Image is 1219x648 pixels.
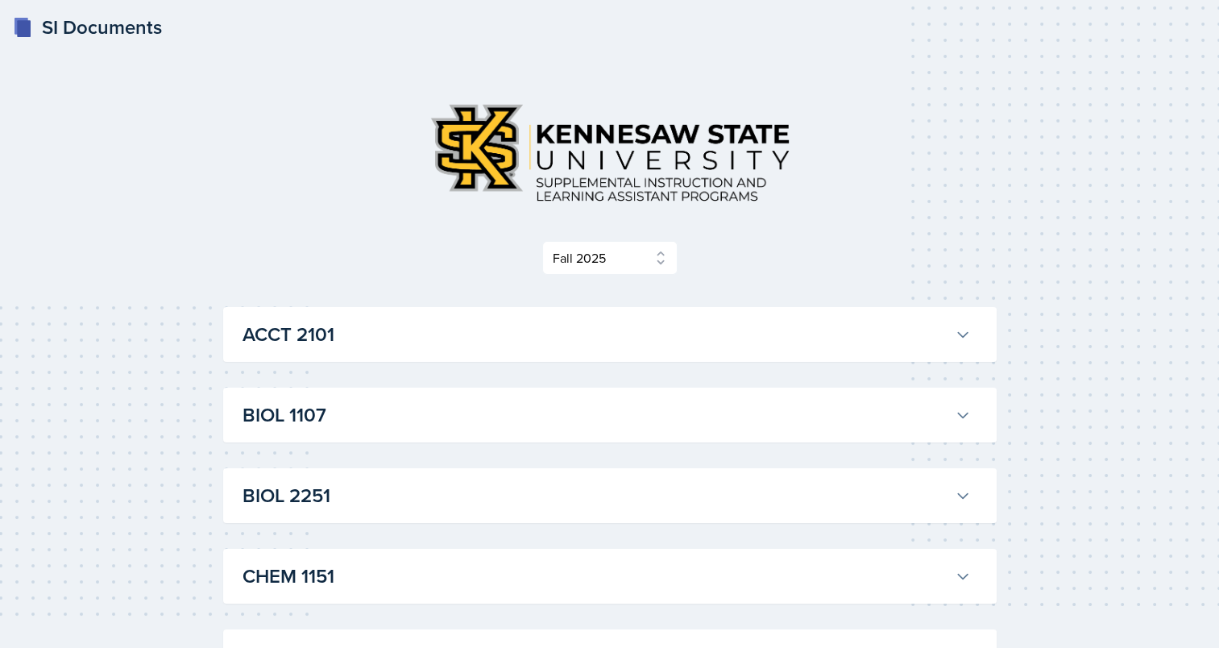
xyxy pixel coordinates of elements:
img: Kennesaw State University [417,90,803,215]
h3: CHEM 1151 [243,562,948,591]
h3: BIOL 1107 [243,401,948,430]
button: ACCT 2101 [239,317,974,352]
a: SI Documents [13,13,162,42]
button: BIOL 1107 [239,397,974,433]
button: CHEM 1151 [239,559,974,594]
h3: ACCT 2101 [243,320,948,349]
button: BIOL 2251 [239,478,974,513]
h3: BIOL 2251 [243,481,948,510]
